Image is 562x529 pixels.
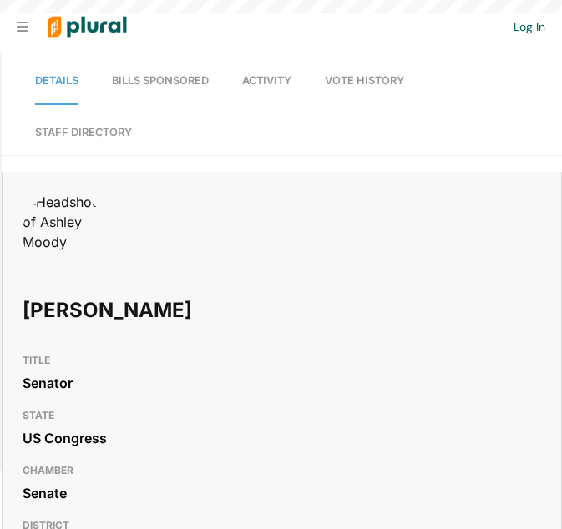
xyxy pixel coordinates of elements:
[23,370,541,395] div: Senator
[325,58,404,105] a: Vote History
[35,74,78,87] span: Details
[23,285,334,335] h1: [PERSON_NAME]
[112,74,209,87] span: Bills Sponsored
[35,109,132,155] a: Staff Directory
[23,406,541,426] h3: STATE
[514,19,545,34] a: Log In
[23,350,541,370] h3: TITLE
[242,58,291,105] a: Activity
[35,1,139,53] img: Logo for Plural
[35,58,78,105] a: Details
[112,58,209,105] a: Bills Sponsored
[23,461,541,481] h3: CHAMBER
[23,192,106,252] img: Headshot of Ashley Moody
[23,426,541,451] div: US Congress
[325,74,404,87] span: Vote History
[23,481,541,506] div: Senate
[242,74,291,87] span: Activity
